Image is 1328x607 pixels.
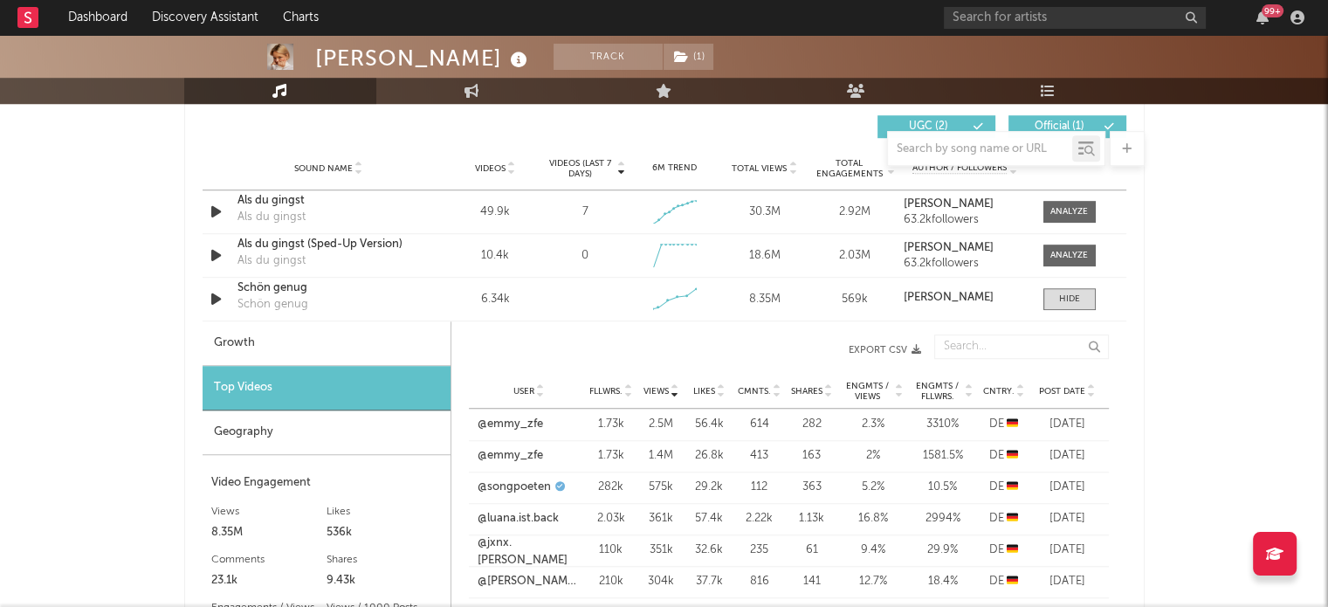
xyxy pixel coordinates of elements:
[888,142,1072,156] input: Search by song name or URL
[544,158,615,179] span: Videos (last 7 days)
[791,386,822,397] span: Shares
[738,447,781,465] div: 413
[1007,513,1018,524] span: 🇩🇪
[1035,447,1100,465] div: [DATE]
[589,573,633,590] div: 210k
[478,573,581,590] a: @[PERSON_NAME].wlms
[581,203,588,221] div: 7
[294,163,353,174] span: Sound Name
[912,381,963,402] span: Engmts / Fllwrs.
[934,335,1109,359] input: Search...
[1035,541,1100,559] div: [DATE]
[912,162,1007,174] span: Author / Followers
[982,416,1026,433] div: DE
[327,522,442,543] div: 536k
[478,479,551,496] a: @songpoeten
[724,247,805,265] div: 18.6M
[912,573,974,590] div: 18.4 %
[843,381,893,402] span: Engmts / Views
[664,44,713,70] button: (1)
[237,236,420,253] a: Als du gingst (Sped-Up Version)
[643,386,669,397] span: Views
[642,479,681,496] div: 575k
[843,479,904,496] div: 5.2 %
[912,510,974,528] div: 2994 %
[982,541,1026,559] div: DE
[814,158,884,179] span: Total Engagements
[1007,450,1018,461] span: 🇩🇪
[790,447,834,465] div: 163
[690,510,729,528] div: 57.4k
[554,44,663,70] button: Track
[211,522,327,543] div: 8.35M
[455,247,536,265] div: 10.4k
[912,447,974,465] div: 1581.5 %
[589,541,633,559] div: 110k
[642,510,681,528] div: 361k
[738,510,781,528] div: 2.22k
[1256,10,1269,24] button: 99+
[581,247,588,265] div: 0
[634,162,715,175] div: 6M Trend
[738,416,781,433] div: 614
[904,198,1025,210] a: [PERSON_NAME]
[642,416,681,433] div: 2.5M
[982,573,1026,590] div: DE
[982,447,1026,465] div: DE
[478,535,581,569] a: @jxnx.[PERSON_NAME]
[904,258,1025,270] div: 63.2k followers
[237,192,420,210] a: Als du gingst
[1035,510,1100,528] div: [DATE]
[478,416,543,433] a: @emmy_zfe
[589,447,633,465] div: 1.73k
[904,242,994,253] strong: [PERSON_NAME]
[1039,386,1085,397] span: Post Date
[478,447,543,465] a: @emmy_zfe
[327,501,442,522] div: Likes
[455,291,536,308] div: 6.34k
[814,291,895,308] div: 569k
[814,247,895,265] div: 2.03M
[642,447,681,465] div: 1.4M
[1008,115,1126,138] button: Official(1)
[1007,481,1018,493] span: 🇩🇪
[203,366,451,410] div: Top Videos
[904,292,994,303] strong: [PERSON_NAME]
[738,541,781,559] div: 235
[912,479,974,496] div: 10.5 %
[203,410,451,455] div: Geography
[1035,416,1100,433] div: [DATE]
[843,573,904,590] div: 12.7 %
[690,416,729,433] div: 56.4k
[1035,479,1100,496] div: [DATE]
[1020,121,1100,132] span: Official ( 1 )
[203,321,451,366] div: Growth
[589,386,623,397] span: Fllwrs.
[724,291,805,308] div: 8.35M
[790,541,834,559] div: 61
[982,479,1026,496] div: DE
[475,163,506,174] span: Videos
[944,7,1206,29] input: Search for artists
[889,121,969,132] span: UGC ( 2 )
[814,203,895,221] div: 2.92M
[904,242,1025,254] a: [PERSON_NAME]
[877,115,995,138] button: UGC(2)
[790,510,834,528] div: 1.13k
[455,203,536,221] div: 49.9k
[589,416,633,433] div: 1.73k
[211,570,327,591] div: 23.1k
[732,163,787,174] span: Total Views
[738,386,771,397] span: Cmnts.
[237,279,420,297] a: Schön genug
[904,292,1025,304] a: [PERSON_NAME]
[724,203,805,221] div: 30.3M
[904,198,994,210] strong: [PERSON_NAME]
[589,510,633,528] div: 2.03k
[211,501,327,522] div: Views
[486,345,921,355] button: Export CSV
[513,386,534,397] span: User
[237,209,306,226] div: Als du gingst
